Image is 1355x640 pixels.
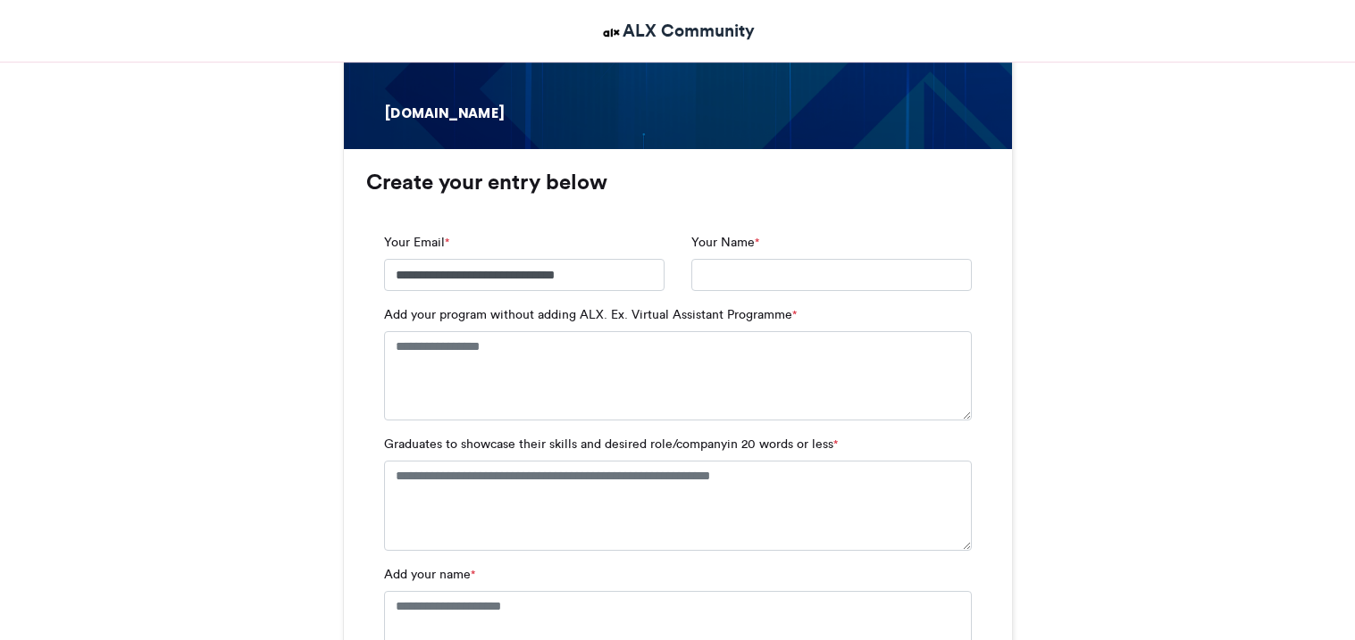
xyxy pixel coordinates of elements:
[366,171,990,193] h3: Create your entry below
[384,435,838,453] label: Graduates to showcase their skills and desired role/companyin 20 words or less
[600,18,755,44] a: ALX Community
[600,21,623,44] img: ALX Community
[691,233,759,252] label: Your Name
[384,233,449,252] label: Your Email
[384,305,797,324] label: Add your program without adding ALX. Ex. Virtual Assistant Programme
[384,565,475,584] label: Add your name
[383,104,521,123] div: [DOMAIN_NAME]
